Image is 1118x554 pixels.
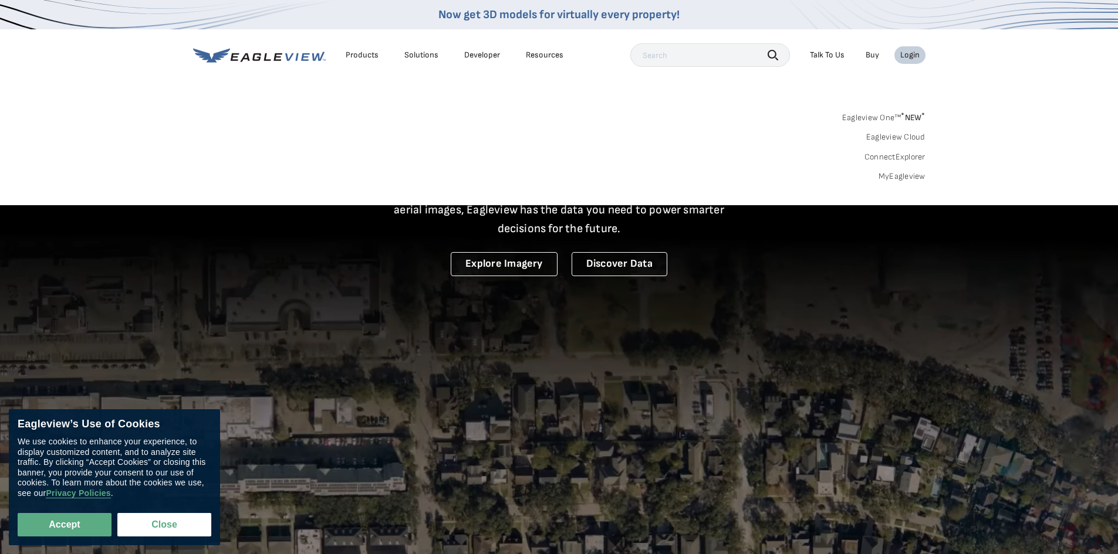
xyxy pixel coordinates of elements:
a: Privacy Policies [46,488,110,498]
div: Solutions [404,50,438,60]
p: A new era starts here. Built on more than 3.5 billion high-resolution aerial images, Eagleview ha... [380,182,739,238]
a: Buy [866,50,879,60]
a: Now get 3D models for virtually every property! [438,8,680,22]
a: Explore Imagery [451,252,558,276]
div: Eagleview’s Use of Cookies [18,418,211,431]
button: Close [117,513,211,536]
a: Developer [464,50,500,60]
div: Talk To Us [810,50,845,60]
div: Login [900,50,920,60]
a: Discover Data [572,252,667,276]
div: We use cookies to enhance your experience, to display customized content, and to analyze site tra... [18,437,211,498]
a: MyEagleview [879,171,926,182]
div: Products [346,50,379,60]
a: ConnectExplorer [864,152,926,162]
a: Eagleview One™*NEW* [842,109,926,123]
span: NEW [901,113,925,123]
button: Accept [18,513,112,536]
a: Eagleview Cloud [866,132,926,142]
div: Resources [526,50,563,60]
input: Search [630,43,790,67]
